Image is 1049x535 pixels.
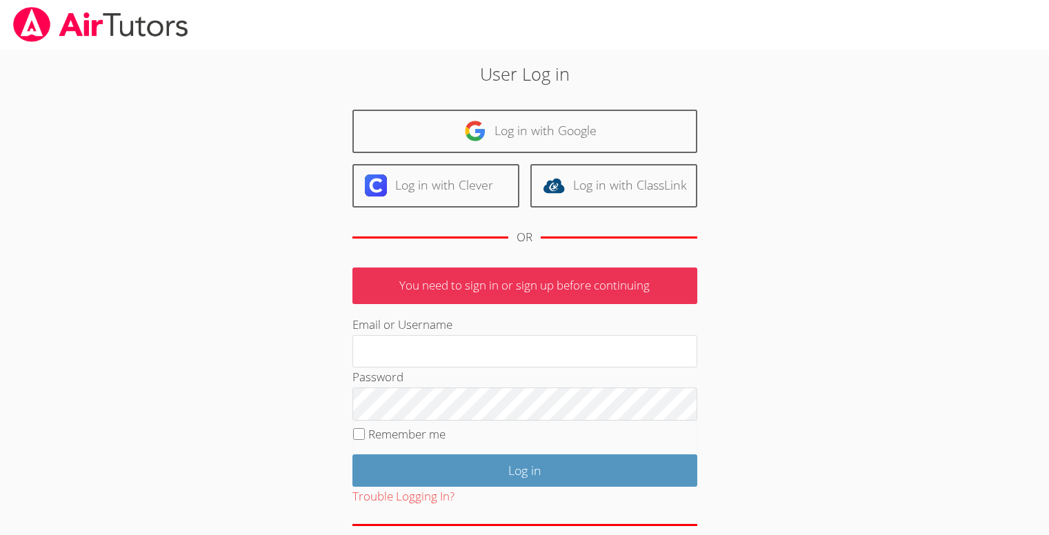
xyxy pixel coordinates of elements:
[352,110,697,153] a: Log in with Google
[365,174,387,196] img: clever-logo-6eab21bc6e7a338710f1a6ff85c0baf02591cd810cc4098c63d3a4b26e2feb20.svg
[241,61,808,87] h2: User Log in
[352,454,697,487] input: Log in
[352,369,403,385] label: Password
[464,120,486,142] img: google-logo-50288ca7cdecda66e5e0955fdab243c47b7ad437acaf1139b6f446037453330a.svg
[352,487,454,507] button: Trouble Logging In?
[543,174,565,196] img: classlink-logo-d6bb404cc1216ec64c9a2012d9dc4662098be43eaf13dc465df04b49fa7ab582.svg
[517,228,532,248] div: OR
[352,164,519,208] a: Log in with Clever
[352,316,452,332] label: Email or Username
[12,7,190,42] img: airtutors_banner-c4298cdbf04f3fff15de1276eac7730deb9818008684d7c2e4769d2f7ddbe033.png
[368,426,446,442] label: Remember me
[530,164,697,208] a: Log in with ClassLink
[352,267,697,304] p: You need to sign in or sign up before continuing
